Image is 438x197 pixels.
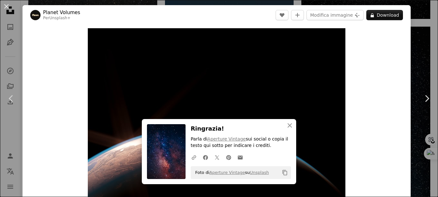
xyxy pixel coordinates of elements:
p: Parla di sui social o copia il testo qui sotto per indicare i crediti. [191,136,291,149]
a: Unsplash [250,170,269,175]
img: Vai al profilo di Planet Volumes [30,10,41,20]
a: Aperture Vintage [207,136,246,141]
button: Aggiungi alla Collezione [291,10,304,20]
button: Modifica immagine [306,10,364,20]
h3: Ringrazia! [191,124,291,133]
button: Copia negli appunti [279,167,290,178]
a: Aperture Vintage [209,170,245,175]
button: Mi piace [276,10,288,20]
a: Condividi su Facebook [200,151,211,164]
a: Planet Volumes [43,9,80,16]
a: Condividi su Twitter [211,151,223,164]
div: Per [43,16,80,21]
a: Avanti [415,68,438,129]
a: Condividi per email [234,151,246,164]
a: Unsplash+ [50,16,71,20]
span: Foto di su [192,167,269,178]
a: Condividi su Pinterest [223,151,234,164]
button: Download [366,10,403,20]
